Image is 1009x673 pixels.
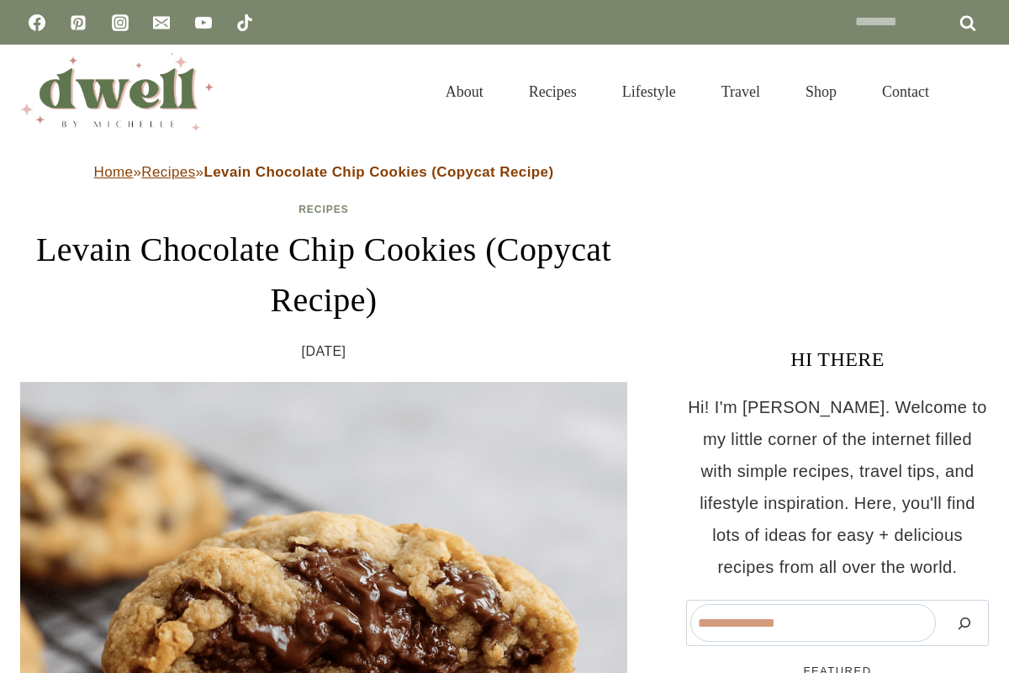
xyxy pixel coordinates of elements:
[20,225,627,326] h1: Levain Chocolate Chip Cookies (Copycat Recipe)
[302,339,346,364] time: [DATE]
[600,62,699,121] a: Lifestyle
[187,6,220,40] a: YouTube
[20,6,54,40] a: Facebook
[699,62,783,121] a: Travel
[783,62,859,121] a: Shop
[506,62,600,121] a: Recipes
[203,164,553,180] strong: Levain Chocolate Chip Cookies (Copycat Recipe)
[94,164,554,180] span: » »
[61,6,95,40] a: Pinterest
[423,62,506,121] a: About
[20,53,214,130] img: DWELL by michelle
[228,6,261,40] a: TikTok
[103,6,137,40] a: Instagram
[960,77,989,106] button: View Search Form
[141,164,195,180] a: Recipes
[145,6,178,40] a: Email
[859,62,952,121] a: Contact
[94,164,134,180] a: Home
[944,604,985,642] button: Search
[423,62,952,121] nav: Primary Navigation
[686,344,989,374] h3: HI THERE
[298,204,349,215] a: Recipes
[686,391,989,583] p: Hi! I'm [PERSON_NAME]. Welcome to my little corner of the internet filled with simple recipes, tr...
